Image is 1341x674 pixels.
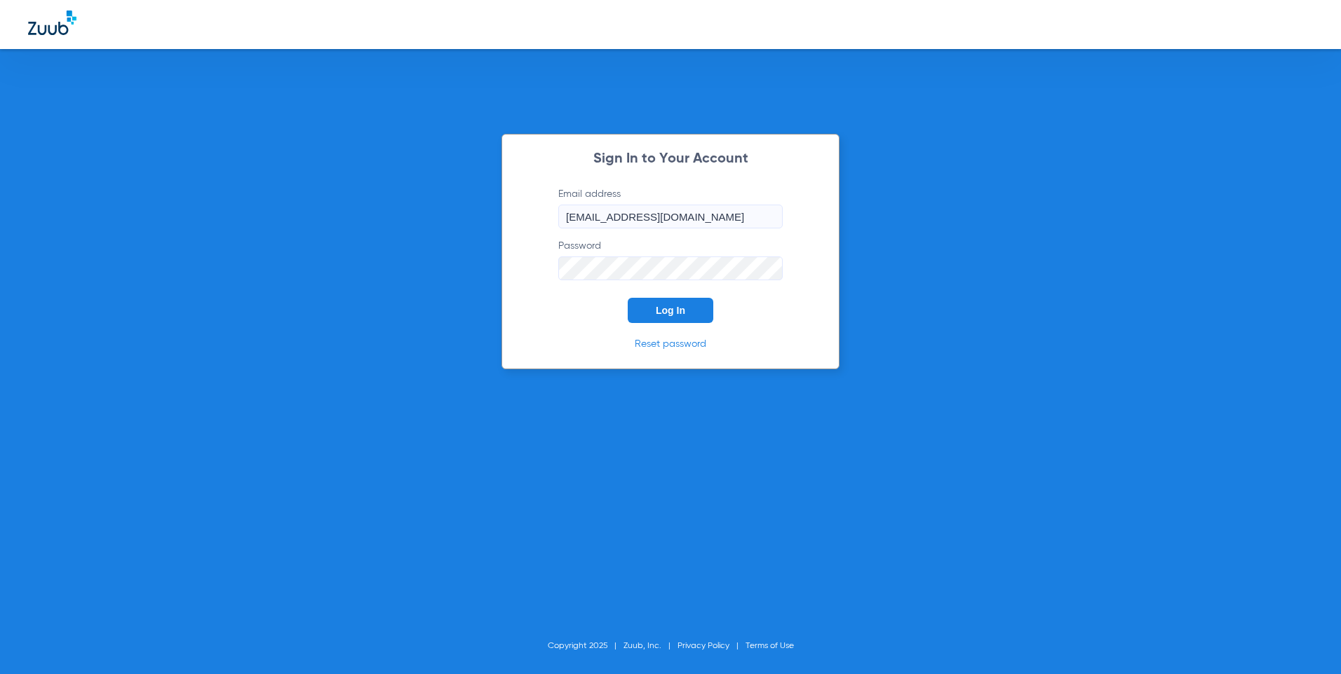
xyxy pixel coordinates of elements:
[558,187,783,228] label: Email address
[548,639,624,653] li: Copyright 2025
[558,256,783,280] input: Password
[635,339,706,349] a: Reset password
[558,205,783,228] input: Email address
[1271,607,1341,674] iframe: Chat Widget
[628,298,713,323] button: Log In
[28,11,76,35] img: Zuub Logo
[656,305,685,316] span: Log In
[746,642,794,650] a: Terms of Use
[678,642,729,650] a: Privacy Policy
[558,239,783,280] label: Password
[624,639,678,653] li: Zuub, Inc.
[537,152,804,166] h2: Sign In to Your Account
